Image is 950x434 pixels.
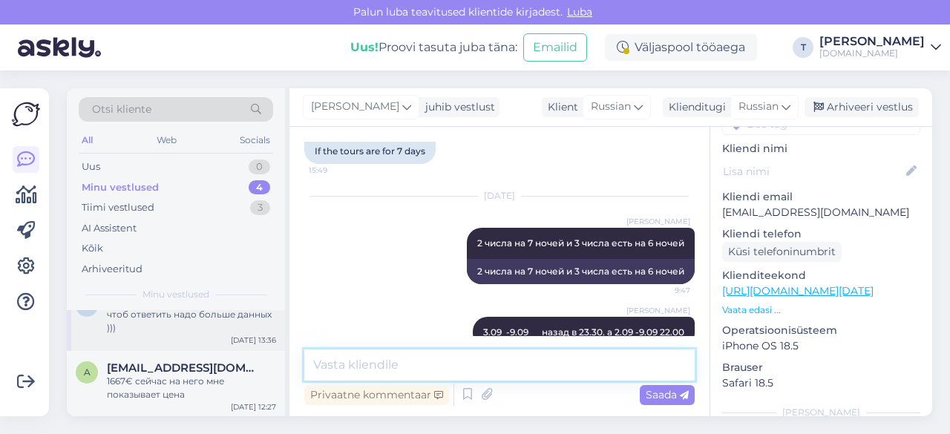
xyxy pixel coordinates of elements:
[82,160,100,174] div: Uus
[350,40,379,54] b: Uus!
[635,285,690,296] span: 9:47
[542,99,578,115] div: Klient
[79,131,96,150] div: All
[723,163,903,180] input: Lisa nimi
[84,366,91,378] span: a
[249,180,270,195] div: 4
[467,259,695,284] div: 2 числа на 7 ночей и 3 числа есть на 6 ночей
[309,165,364,176] span: 15:49
[722,360,920,375] p: Brauser
[722,141,920,157] p: Kliendi nimi
[231,335,276,346] div: [DATE] 13:36
[419,99,495,115] div: juhib vestlust
[237,131,273,150] div: Socials
[107,375,276,401] div: 1667€ сейчас на него мне показывает цена
[819,36,941,59] a: [PERSON_NAME][DOMAIN_NAME]
[722,284,874,297] a: [URL][DOMAIN_NAME][DATE]
[82,180,159,195] div: Minu vestlused
[605,34,757,61] div: Väljaspool tööaega
[722,268,920,283] p: Klienditeekond
[483,326,684,338] span: 3.09 -9.09 назад в 23.30. а 2.09 -9.09 22.00
[819,47,925,59] div: [DOMAIN_NAME]
[722,242,842,262] div: Küsi telefoninumbrit
[722,189,920,205] p: Kliendi email
[722,406,920,419] div: [PERSON_NAME]
[591,99,631,115] span: Russian
[82,262,142,277] div: Arhiveeritud
[250,200,270,215] div: 3
[142,288,209,301] span: Minu vestlused
[304,139,436,164] div: If the tours are for 7 days
[738,99,779,115] span: Russian
[477,237,684,249] span: 2 числа на 7 ночей и 3 числа есть на 6 ночей
[626,305,690,316] span: [PERSON_NAME]
[722,205,920,220] p: [EMAIL_ADDRESS][DOMAIN_NAME]
[805,97,919,117] div: Arhiveeri vestlus
[82,241,103,256] div: Kõik
[311,99,399,115] span: [PERSON_NAME]
[107,361,261,375] span: aleksandr76komarov@gmail.com
[793,37,813,58] div: T
[722,338,920,354] p: iPhone OS 18.5
[82,200,154,215] div: Tiimi vestlused
[92,102,151,117] span: Otsi kliente
[107,308,276,335] div: чтоб ответить надо больше данных )))
[646,388,689,401] span: Saada
[722,303,920,317] p: Vaata edasi ...
[82,221,137,236] div: AI Assistent
[523,33,587,62] button: Emailid
[304,189,695,203] div: [DATE]
[350,39,517,56] div: Proovi tasuta juba täna:
[249,160,270,174] div: 0
[819,36,925,47] div: [PERSON_NAME]
[12,100,40,128] img: Askly Logo
[563,5,597,19] span: Luba
[304,385,449,405] div: Privaatne kommentaar
[154,131,180,150] div: Web
[722,375,920,391] p: Safari 18.5
[231,401,276,412] div: [DATE] 12:27
[663,99,726,115] div: Klienditugi
[626,216,690,227] span: [PERSON_NAME]
[722,226,920,242] p: Kliendi telefon
[722,323,920,338] p: Operatsioonisüsteem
